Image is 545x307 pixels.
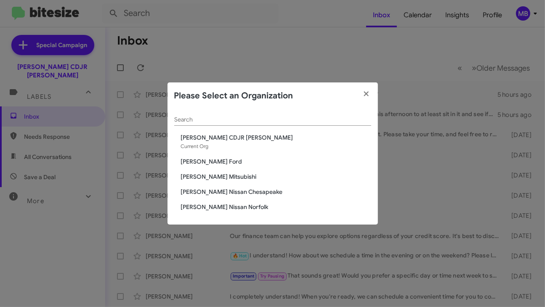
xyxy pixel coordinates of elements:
span: [PERSON_NAME] Nissan Norfolk [181,203,371,211]
span: [PERSON_NAME] Ford [181,157,371,166]
span: [PERSON_NAME] CDJR [PERSON_NAME] [181,133,371,142]
span: [PERSON_NAME] Mitsubishi [181,172,371,181]
span: [PERSON_NAME] Nissan Chesapeake [181,188,371,196]
span: Current Org [181,143,209,149]
h2: Please Select an Organization [174,89,293,103]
